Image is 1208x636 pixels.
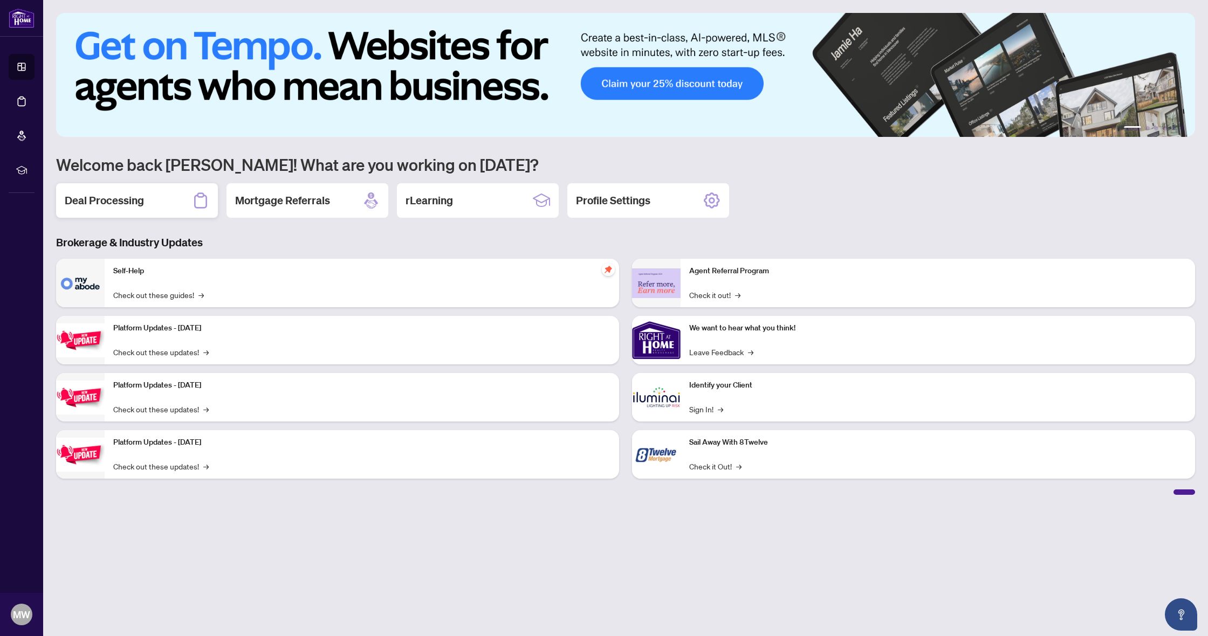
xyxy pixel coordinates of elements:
a: Check out these updates!→ [113,346,209,358]
span: MW [13,607,30,622]
button: 2 [1145,126,1150,130]
button: 4 [1163,126,1167,130]
img: Identify your Client [632,373,681,421]
a: Check out these updates!→ [113,403,209,415]
h2: rLearning [406,193,453,208]
button: 3 [1154,126,1158,130]
p: We want to hear what you think! [689,322,1186,334]
h2: Mortgage Referrals [235,193,330,208]
p: Sail Away With 8Twelve [689,437,1186,448]
a: Sign In!→ [689,403,723,415]
a: Check it Out!→ [689,460,742,472]
button: 1 [1124,126,1141,130]
span: → [203,460,209,472]
p: Self-Help [113,265,610,277]
button: 6 [1180,126,1184,130]
span: → [735,289,740,301]
h1: Welcome back [PERSON_NAME]! What are you working on [DATE]? [56,154,1195,175]
img: Agent Referral Program [632,268,681,298]
p: Platform Updates - [DATE] [113,322,610,334]
img: We want to hear what you think! [632,316,681,364]
p: Agent Referral Program [689,265,1186,277]
button: 5 [1171,126,1176,130]
span: pushpin [602,263,615,276]
button: Open asap [1165,598,1197,631]
a: Check out these updates!→ [113,460,209,472]
p: Identify your Client [689,379,1186,391]
h3: Brokerage & Industry Updates [56,235,1195,250]
img: Platform Updates - July 21, 2025 [56,323,105,357]
p: Platform Updates - [DATE] [113,379,610,391]
span: → [736,460,742,472]
a: Check out these guides!→ [113,289,204,301]
img: Platform Updates - June 23, 2025 [56,438,105,472]
img: Self-Help [56,259,105,307]
img: logo [9,8,35,28]
p: Platform Updates - [DATE] [113,437,610,448]
h2: Deal Processing [65,193,144,208]
a: Check it out!→ [689,289,740,301]
span: → [203,346,209,358]
img: Platform Updates - July 8, 2025 [56,381,105,414]
span: → [198,289,204,301]
img: Sail Away With 8Twelve [632,430,681,479]
a: Leave Feedback→ [689,346,753,358]
span: → [748,346,753,358]
span: → [718,403,723,415]
h2: Profile Settings [576,193,650,208]
span: → [203,403,209,415]
img: Slide 0 [56,13,1195,137]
